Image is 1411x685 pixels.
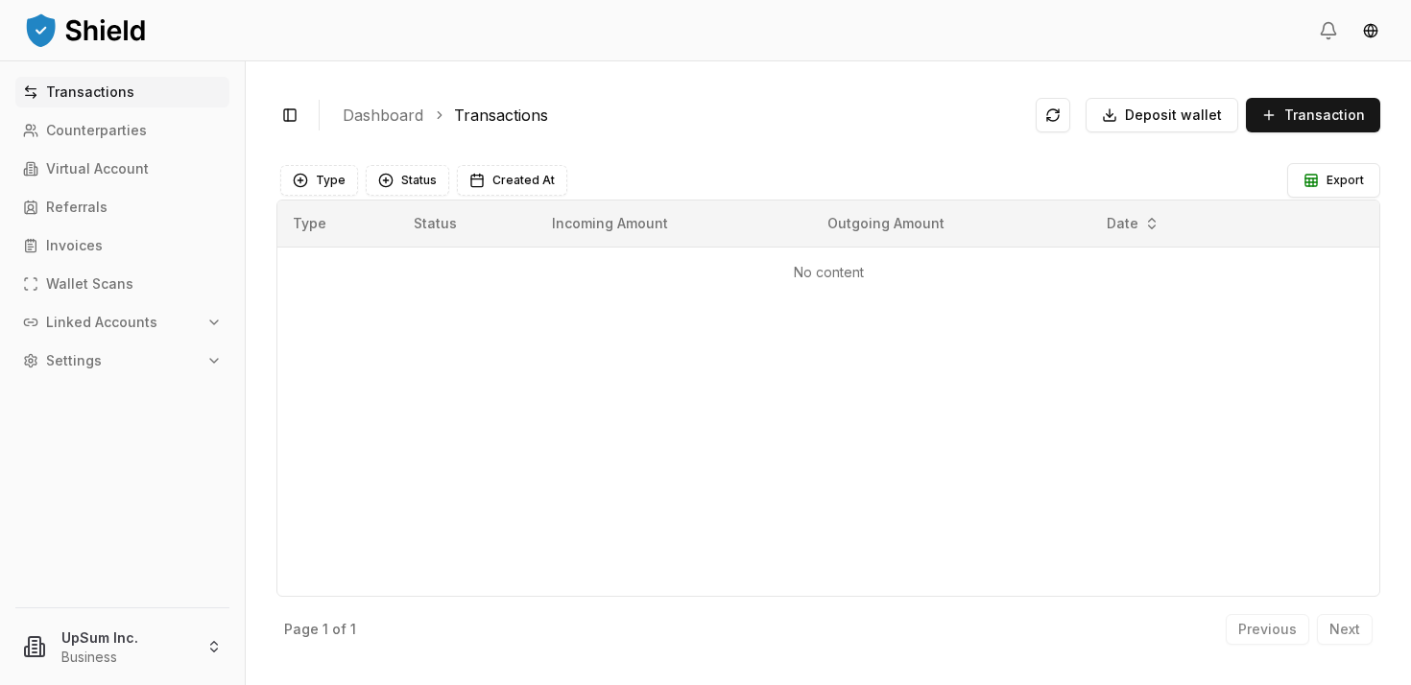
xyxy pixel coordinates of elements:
a: Wallet Scans [15,269,229,299]
p: of [332,623,347,636]
button: Linked Accounts [15,307,229,338]
p: 1 [350,623,356,636]
th: Outgoing Amount [812,201,1089,247]
a: Dashboard [343,104,423,127]
p: Wallet Scans [46,277,133,291]
p: Counterparties [46,124,147,137]
p: Transactions [46,85,134,99]
a: Invoices [15,230,229,261]
nav: breadcrumb [343,104,1020,127]
p: Business [61,648,191,667]
button: Date [1099,208,1167,239]
th: Incoming Amount [537,201,812,247]
button: Export [1287,163,1380,198]
span: Transaction [1284,106,1365,125]
a: Referrals [15,192,229,223]
th: Type [277,201,398,247]
p: Referrals [46,201,108,214]
p: UpSum Inc. [61,627,191,648]
a: Virtual Account [15,154,229,184]
p: Linked Accounts [46,316,157,329]
button: Settings [15,345,229,376]
p: Page [284,623,319,636]
p: Virtual Account [46,162,149,176]
button: UpSum Inc.Business [8,616,237,677]
button: Transaction [1246,98,1380,132]
a: Transactions [454,104,548,127]
p: No content [293,263,1364,282]
button: Created At [457,165,567,196]
button: Status [366,165,449,196]
a: Transactions [15,77,229,107]
a: Counterparties [15,115,229,146]
img: ShieldPay Logo [23,11,148,49]
span: Deposit wallet [1125,106,1222,125]
span: Created At [492,173,555,188]
p: 1 [323,623,328,636]
th: Status [398,201,537,247]
button: Deposit wallet [1086,98,1238,132]
p: Invoices [46,239,103,252]
button: Type [280,165,358,196]
p: Settings [46,354,102,367]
